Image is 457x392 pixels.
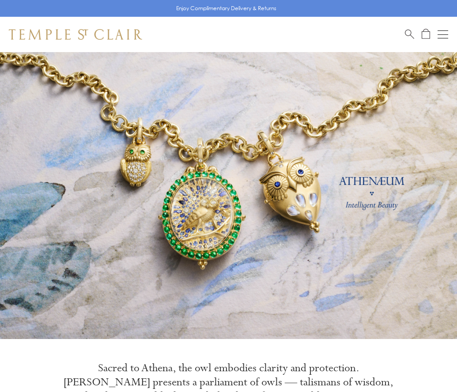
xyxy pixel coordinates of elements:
a: Open Shopping Bag [422,29,430,40]
a: Search [405,29,414,40]
img: Temple St. Clair [9,29,142,40]
button: Open navigation [438,29,448,40]
p: Enjoy Complimentary Delivery & Returns [176,4,276,13]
